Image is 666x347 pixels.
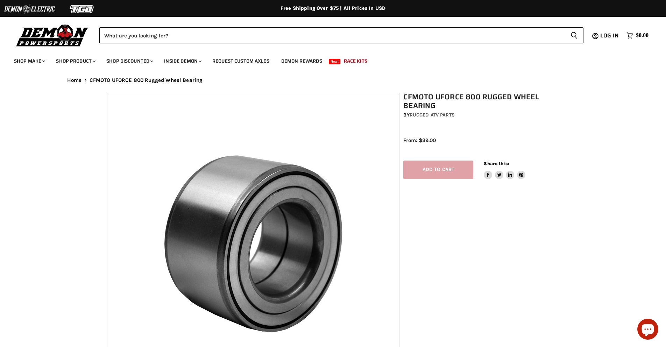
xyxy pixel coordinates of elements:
button: Search [565,27,583,43]
span: From: $39.00 [403,137,436,143]
span: New! [329,59,341,64]
a: $0.00 [623,30,652,41]
div: Free Shipping Over $75 | All Prices In USD [53,5,613,12]
a: Shop Make [9,54,49,68]
img: Demon Electric Logo 2 [3,2,56,16]
input: Search [99,27,565,43]
span: Log in [600,31,619,40]
div: by [403,111,563,119]
a: Rugged ATV Parts [410,112,455,118]
a: Request Custom Axles [207,54,275,68]
a: Shop Discounted [101,54,157,68]
form: Product [99,27,583,43]
aside: Share this: [484,161,525,179]
h1: CFMOTO UFORCE 800 Rugged Wheel Bearing [403,93,563,110]
a: Inside Demon [159,54,206,68]
ul: Main menu [9,51,647,68]
span: Share this: [484,161,509,166]
a: Log in [597,33,623,39]
img: TGB Logo 2 [56,2,108,16]
nav: Breadcrumbs [53,77,613,83]
span: $0.00 [636,32,649,39]
a: Shop Product [51,54,100,68]
a: Home [67,77,82,83]
inbox-online-store-chat: Shopify online store chat [635,319,660,341]
a: Race Kits [339,54,373,68]
span: CFMOTO UFORCE 800 Rugged Wheel Bearing [90,77,203,83]
img: Demon Powersports [14,23,91,48]
a: Demon Rewards [276,54,327,68]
